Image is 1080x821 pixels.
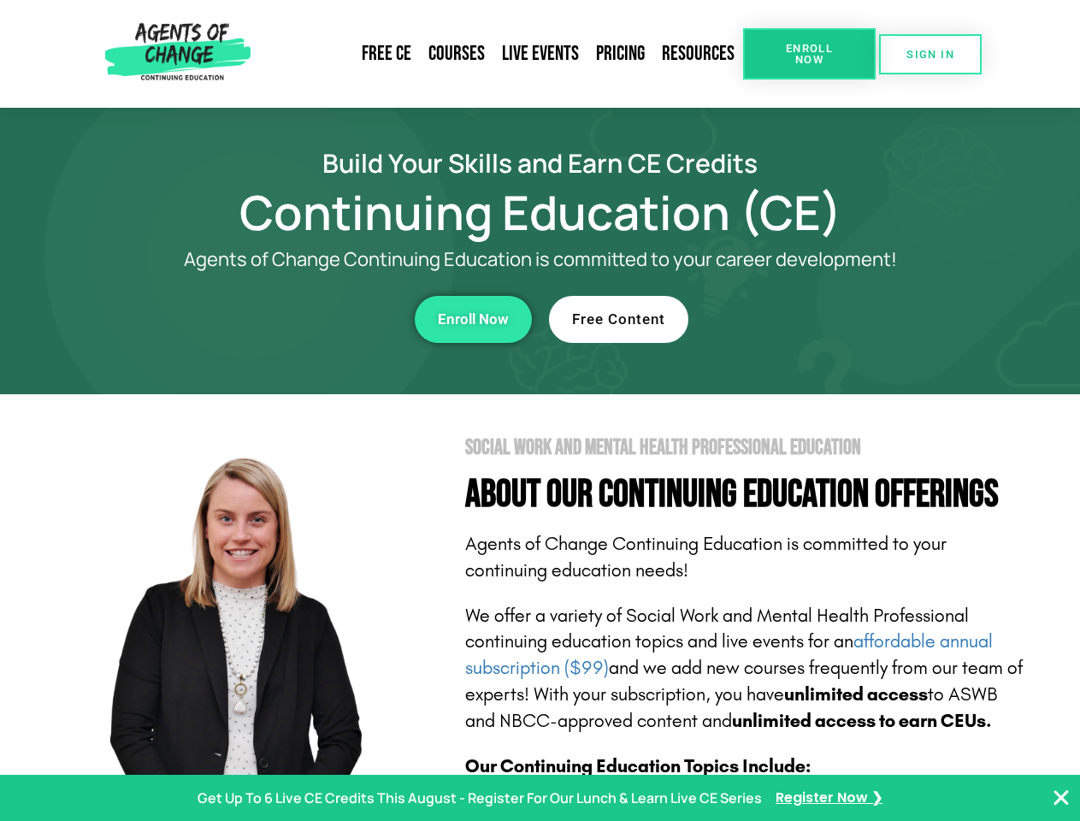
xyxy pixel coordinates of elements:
[493,34,587,74] a: Live Events
[415,296,532,343] a: Enroll Now
[784,683,928,706] b: unlimited access
[770,43,848,65] span: Enroll Now
[438,312,509,327] span: Enroll Now
[257,34,743,74] nav: Menu
[121,249,959,270] p: Agents of Change Continuing Education is committed to your career development!
[465,603,1028,735] p: We offer a variety of Social Work and Mental Health Professional continuing education topics and ...
[420,34,493,74] a: Courses
[549,296,688,343] a: Free Content
[53,192,1028,232] h1: Continuing Education (CE)
[653,34,743,74] a: Resources
[1051,788,1071,808] button: Close Banner
[572,312,665,327] span: Free Content
[776,786,882,811] a: Register Now ❯
[587,34,653,74] a: Pricing
[732,710,992,732] b: unlimited access to earn CEUs.
[879,34,982,74] a: SIGN IN
[906,49,954,60] span: SIGN IN
[465,437,1028,458] h2: Social Work and Mental Health Professional Education
[465,533,947,582] span: Agents of Change Continuing Education is committed to your continuing education needs!
[465,475,1028,514] h4: About Our Continuing Education Offerings
[53,151,1028,175] h2: Build Your Skills and Earn CE Credits
[465,755,811,777] b: Our Continuing Education Topics Include:
[353,34,420,74] a: Free CE
[743,28,876,80] a: Enroll Now
[198,786,762,811] p: Get Up To 6 Live CE Credits This August - Register For Our Lunch & Learn Live CE Series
